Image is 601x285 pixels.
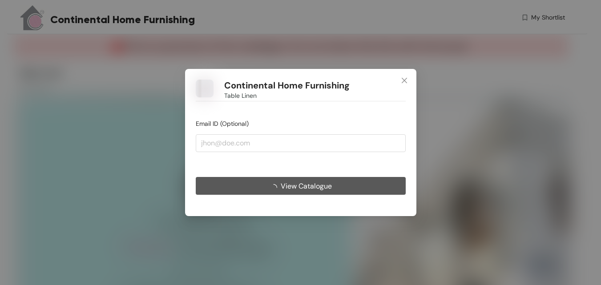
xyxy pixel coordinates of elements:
[224,80,350,91] h1: Continental Home Furnishing
[224,91,257,100] span: Table Linen
[196,134,406,152] input: jhon@doe.com
[270,184,280,191] span: loading
[196,120,249,128] span: Email ID (Optional)
[196,80,214,97] img: Buyer Portal
[401,77,408,84] span: close
[392,69,416,93] button: Close
[280,180,331,191] span: View Catalogue
[196,177,406,195] button: View Catalogue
